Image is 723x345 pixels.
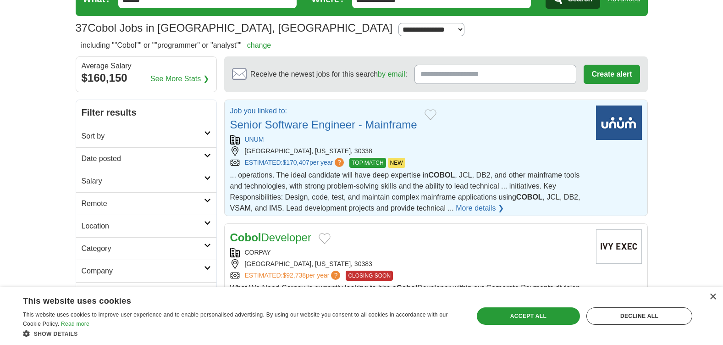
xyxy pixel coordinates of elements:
div: [GEOGRAPHIC_DATA], [US_STATE], 30338 [230,146,589,156]
a: Sort by [76,125,216,147]
span: Receive the newest jobs for this search : [250,69,407,80]
a: More details ❯ [456,203,504,214]
a: Remote [76,192,216,215]
span: Show details [34,331,78,337]
button: Add to favorite jobs [319,233,331,244]
a: by email [378,70,405,78]
span: ... operations. The ideal candidate will have deep expertise in , JCL, DB2, and other mainframe t... [230,171,580,212]
a: UNUM [245,136,264,143]
h2: Salary [82,176,204,187]
span: 37 [76,20,88,36]
div: Decline all [586,307,692,325]
h2: Filter results [76,100,216,125]
div: Close [709,294,716,300]
div: [GEOGRAPHIC_DATA], [US_STATE], 30383 [230,259,589,269]
button: Create alert [584,65,640,84]
a: Date posted [76,147,216,170]
h2: Company [82,266,204,277]
a: Location [76,215,216,237]
h2: Category [82,243,204,254]
p: Job you linked to: [230,106,417,117]
a: Read more, opens a new window [61,321,89,327]
h2: Remote [82,198,204,209]
h2: Sort by [82,131,204,142]
strong: Cobol [230,231,261,244]
span: NEW [388,158,405,168]
span: ? [331,271,340,280]
a: ESTIMATED:$92,738per year? [245,271,342,281]
div: Average Salary [82,62,211,70]
a: Company [76,260,216,282]
span: $92,738 [282,272,306,279]
span: This website uses cookies to improve user experience and to enable personalised advertising. By u... [23,312,448,327]
h2: including ""Cobol"" or ""programmer" or "analyst"" [81,40,271,51]
img: UNUM Group logo [596,106,642,140]
a: ESTIMATED:$170,407per year? [245,158,346,168]
button: Add to favorite jobs [425,109,436,120]
strong: COBOL [516,193,543,201]
span: TOP MATCH [349,158,386,168]
div: Accept all [477,307,580,325]
h2: Location [82,221,204,232]
a: Senior Software Engineer - Mainframe [230,118,417,131]
a: Category [76,237,216,260]
img: Company logo [596,229,642,264]
div: CORPAY [230,248,589,257]
div: Show details [23,329,460,338]
h1: Cobol Jobs in [GEOGRAPHIC_DATA], [GEOGRAPHIC_DATA] [76,22,393,34]
h2: Date posted [82,153,204,164]
a: CobolDeveloper [230,231,311,244]
a: Employment type [76,282,216,305]
span: $170,407 [282,159,309,166]
div: This website uses cookies [23,293,437,306]
strong: COBOL [428,171,455,179]
strong: Cobol [397,284,417,292]
div: $160,150 [82,70,211,86]
a: See More Stats ❯ [150,73,209,84]
a: change [247,41,271,49]
a: Salary [76,170,216,192]
span: ? [335,158,344,167]
span: CLOSING SOON [346,271,393,281]
span: What We Need Corpay is currently looking to hire a Developer within our Corporate Payments divisi... [230,284,582,325]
